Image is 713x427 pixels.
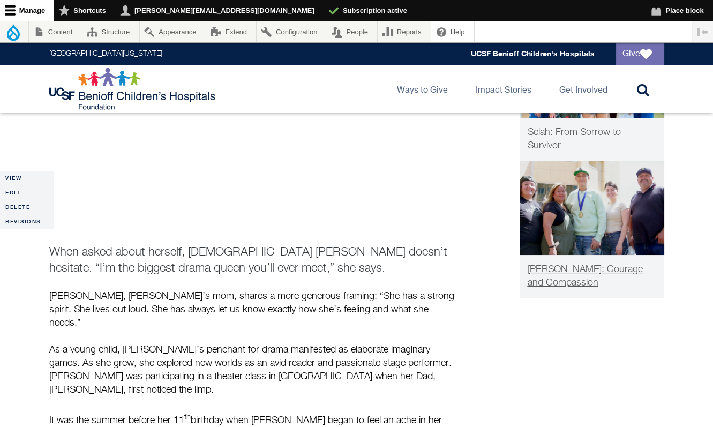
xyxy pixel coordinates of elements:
[257,21,326,42] a: Configuration
[49,244,462,276] p: When asked about herself, [DEMOGRAPHIC_DATA] [PERSON_NAME] doesn’t hesitate. “I’m the biggest dra...
[184,413,191,421] sup: th
[82,21,139,42] a: Structure
[616,43,664,65] a: Give
[551,65,616,113] a: Get Involved
[692,21,713,42] button: Vertical orientation
[520,161,664,298] a: Patient Care Jesse and his family [PERSON_NAME]: Courage and Compassion
[471,49,595,58] a: UCSF Benioff Children's Hospitals
[327,21,378,42] a: People
[206,21,257,42] a: Extend
[49,68,218,110] img: Logo for UCSF Benioff Children's Hospitals Foundation
[388,65,456,113] a: Ways to Give
[49,50,162,58] a: [GEOGRAPHIC_DATA][US_STATE]
[467,65,540,113] a: Impact Stories
[520,161,664,256] img: Jesse and his family
[29,21,82,42] a: Content
[140,21,206,42] a: Appearance
[528,128,621,151] span: Selah: From Sorrow to Survivor
[49,290,462,330] p: [PERSON_NAME], [PERSON_NAME]’s mom, shares a more generous framing: “She has a strong spirit. She...
[528,265,643,288] span: [PERSON_NAME]: Courage and Compassion
[431,21,474,42] a: Help
[378,21,431,42] a: Reports
[49,343,462,397] p: As a young child, [PERSON_NAME]’s penchant for drama manifested as elaborate imaginary games. As ...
